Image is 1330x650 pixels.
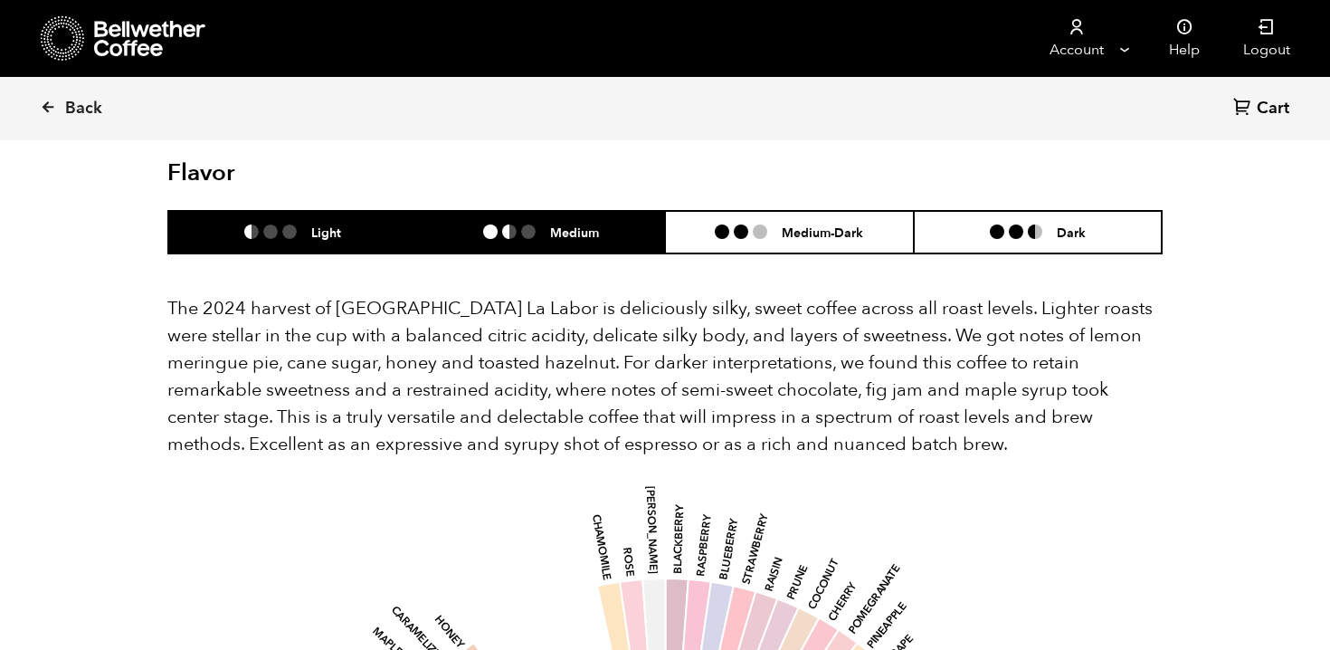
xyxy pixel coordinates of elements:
h2: Flavor [167,159,499,187]
a: Cart [1233,97,1294,121]
h6: Dark [1057,225,1086,240]
span: Back [65,98,102,119]
span: Cart [1257,98,1289,119]
h6: Medium-Dark [782,225,863,240]
h6: Light [311,225,341,240]
span: The 2024 harvest of [GEOGRAPHIC_DATA] La Labor is deliciously silky, sweet coffee across all roas... [167,296,1153,456]
h6: Medium [550,225,599,240]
